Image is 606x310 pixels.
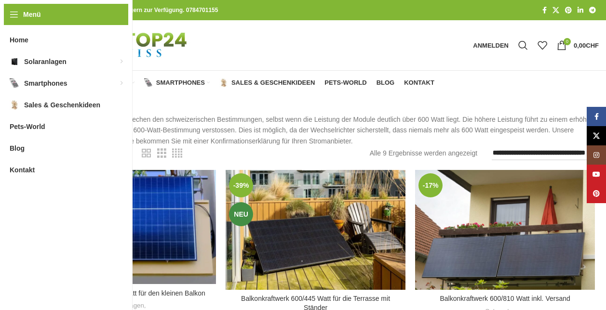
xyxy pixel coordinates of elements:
[24,53,67,70] span: Solaranlagen
[492,146,595,160] select: Shop-Reihenfolge
[552,36,604,55] a: 0 0,00CHF
[156,79,205,87] span: Smartphones
[468,36,513,55] a: Anmelden
[370,148,477,158] p: Alle 9 Ergebnisse werden angezeigt
[10,100,19,110] img: Sales & Geschenkideen
[324,79,366,87] span: Pets-World
[10,78,19,88] img: Smartphones
[513,36,533,55] a: Suche
[142,147,151,159] a: Rasteransicht 2
[10,57,19,66] img: Solaranlagen
[65,73,135,92] a: Solaranlagen
[324,73,366,92] a: Pets-World
[144,73,210,92] a: Smartphones
[440,295,570,302] a: Balkonkraftwerk 600/810 Watt inkl. Versand
[172,147,182,159] a: Rasteransicht 4
[377,79,395,87] span: Blog
[10,161,35,179] span: Kontakt
[31,73,439,92] div: Hauptnavigation
[418,173,443,197] span: -17%
[587,165,606,184] a: YouTube Social Link
[587,107,606,126] a: Facebook Social Link
[574,42,599,49] bdi: 0,00
[144,78,153,87] img: Smartphones
[226,170,405,290] a: Balkonkraftwerk 600/445 Watt für die Terrasse mit Ständer
[10,118,45,135] span: Pets-World
[587,184,606,203] a: Pinterest Social Link
[586,4,599,17] a: Telegram Social Link
[539,4,550,17] a: Facebook Social Link
[404,73,434,92] a: Kontakt
[377,73,395,92] a: Blog
[564,38,571,45] span: 0
[473,42,509,49] span: Anmelden
[550,4,562,17] a: X Social Link
[575,4,586,17] a: LinkedIn Social Link
[229,202,253,226] span: Neu
[157,147,166,159] a: Rasteransicht 3
[533,36,552,55] div: Meine Wunschliste
[562,4,575,17] a: Pinterest Social Link
[24,96,100,114] span: Sales & Geschenkideen
[586,42,599,49] span: CHF
[10,140,25,157] span: Blog
[219,78,228,87] img: Sales & Geschenkideen
[36,114,599,146] p: Unsere Balkonkraftwerke entsprechen den schweizerischen Bestimmungen, selbst wenn die Leistung de...
[415,170,595,290] a: Balkonkraftwerk 600/810 Watt inkl. Versand
[24,75,67,92] span: Smartphones
[219,73,315,92] a: Sales & Geschenkideen
[23,9,41,20] span: Menü
[404,79,434,87] span: Kontakt
[10,31,28,49] span: Home
[231,79,315,87] span: Sales & Geschenkideen
[229,173,253,197] span: -39%
[587,145,606,165] a: Instagram Social Link
[587,126,606,145] a: X Social Link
